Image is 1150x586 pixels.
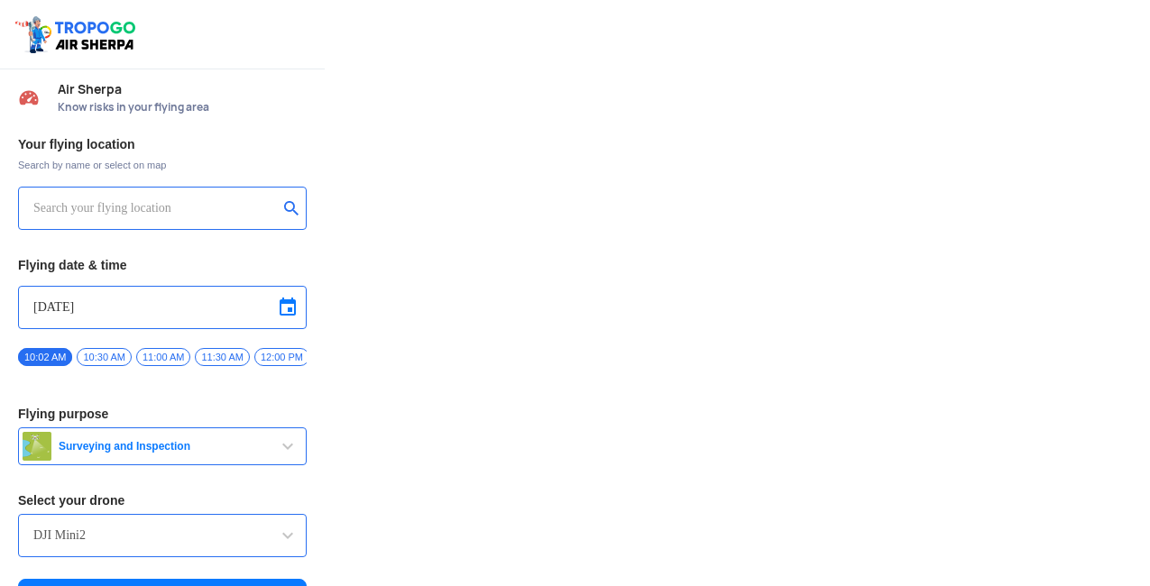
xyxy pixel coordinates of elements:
[33,297,291,318] input: Select Date
[58,82,307,96] span: Air Sherpa
[18,87,40,108] img: Risk Scores
[18,348,72,366] span: 10:02 AM
[195,348,249,366] span: 11:30 AM
[18,259,307,271] h3: Flying date & time
[33,197,278,219] input: Search your flying location
[23,432,51,461] img: survey.png
[51,439,277,453] span: Surveying and Inspection
[14,14,142,55] img: ic_tgdronemaps.svg
[136,348,190,366] span: 11:00 AM
[18,407,307,420] h3: Flying purpose
[18,158,307,172] span: Search by name or select on map
[254,348,309,366] span: 12:00 PM
[18,138,307,151] h3: Your flying location
[18,494,307,507] h3: Select your drone
[33,525,291,546] input: Search by name or Brand
[77,348,131,366] span: 10:30 AM
[58,100,307,114] span: Know risks in your flying area
[18,427,307,465] button: Surveying and Inspection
